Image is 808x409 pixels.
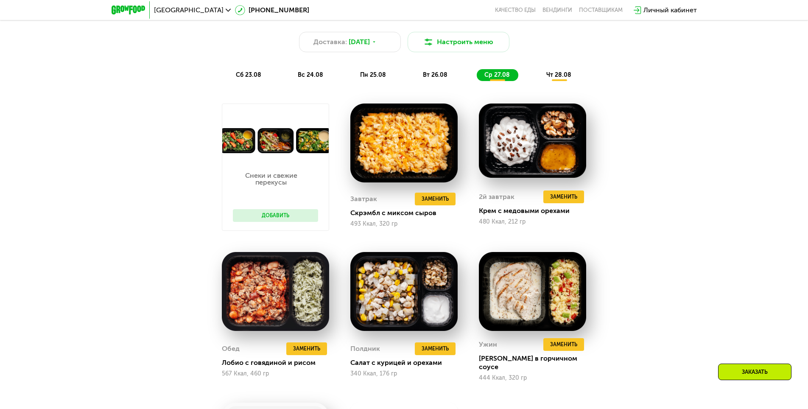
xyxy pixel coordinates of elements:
span: Заменить [293,345,320,353]
div: 480 Ккал, 212 гр [479,219,586,225]
span: Заменить [550,193,577,201]
button: Заменить [543,190,584,203]
button: Заменить [543,338,584,351]
span: ср 27.08 [484,71,510,78]
span: чт 28.08 [546,71,571,78]
div: Салат с курицей и орехами [350,359,464,367]
button: Настроить меню [408,32,509,52]
div: поставщикам [579,7,623,14]
div: Личный кабинет [643,5,697,15]
button: Заменить [286,342,327,355]
button: Заменить [415,193,456,205]
button: Заменить [415,342,456,355]
a: [PHONE_NUMBER] [235,5,309,15]
span: [DATE] [349,37,370,47]
p: Снеки и свежие перекусы [233,172,310,186]
div: 493 Ккал, 320 гр [350,221,458,227]
div: Крем с медовыми орехами [479,207,593,215]
span: Заменить [550,340,577,349]
span: Заменить [422,195,449,203]
div: [PERSON_NAME] в горчичном соусе [479,354,593,371]
div: Обед [222,342,240,355]
a: Вендинги [542,7,572,14]
div: Заказать [718,364,791,380]
a: Качество еды [495,7,536,14]
button: Добавить [233,209,318,222]
div: 567 Ккал, 460 гр [222,370,329,377]
div: 2й завтрак [479,190,514,203]
div: Полдник [350,342,380,355]
div: Скрэмбл с миксом сыров [350,209,464,217]
span: [GEOGRAPHIC_DATA] [154,7,224,14]
span: пн 25.08 [360,71,386,78]
span: Заменить [422,345,449,353]
span: вт 26.08 [423,71,447,78]
div: Ужин [479,338,497,351]
div: 340 Ккал, 176 гр [350,370,458,377]
span: сб 23.08 [236,71,261,78]
span: вс 24.08 [298,71,323,78]
div: 444 Ккал, 320 гр [479,375,586,381]
div: Завтрак [350,193,377,205]
span: Доставка: [313,37,347,47]
div: Лобио с говядиной и рисом [222,359,336,367]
